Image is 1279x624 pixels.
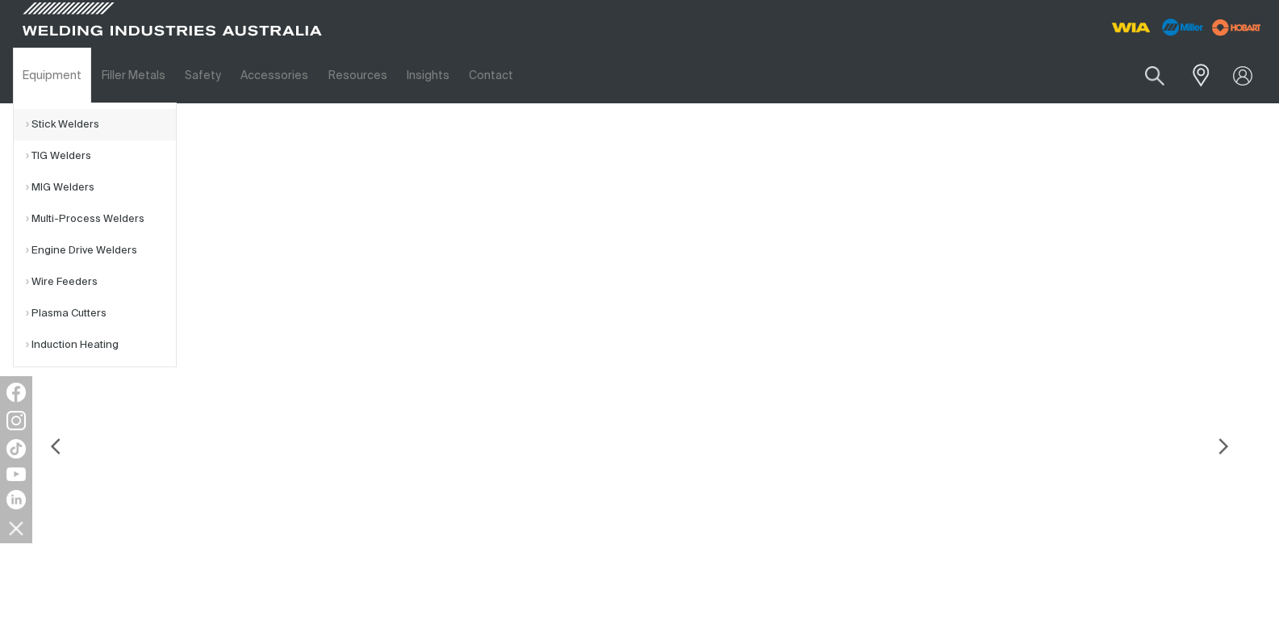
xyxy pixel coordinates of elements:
a: Multi-Process Welders [26,203,176,235]
a: Filler Metals [91,48,174,103]
a: Wire Feeders [26,266,176,298]
img: Facebook [6,383,26,402]
img: PrevArrow [40,430,72,463]
a: Insights [397,48,459,103]
a: Resources [319,48,397,103]
a: TIG Welders [26,140,176,172]
a: Contact [459,48,523,103]
a: Accessories [231,48,318,103]
img: Instagram [6,411,26,430]
div: THE NEW BOBCAT 265X™ WITH ARCREACH HAS ARRIVED! [205,402,704,454]
a: Equipment [13,48,91,103]
input: Product name or item number... [1107,57,1182,94]
img: YouTube [6,467,26,481]
a: Engine Drive Welders [26,235,176,266]
a: Plasma Cutters [26,298,176,329]
a: Safety [175,48,231,103]
img: miller [1207,15,1266,40]
img: NextArrow [1207,430,1239,463]
a: Stick Welders [26,109,176,140]
img: TikTok [6,439,26,459]
img: hide socials [2,514,30,542]
img: LinkedIn [6,490,26,509]
a: Induction Heating [26,329,176,361]
ul: Equipment Submenu [13,103,177,367]
button: Search products [1127,57,1182,94]
div: Faster, easier setup. More capabilities. Reliability you can trust. [205,492,704,561]
nav: Main [13,48,953,103]
a: MIG Welders [26,172,176,203]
